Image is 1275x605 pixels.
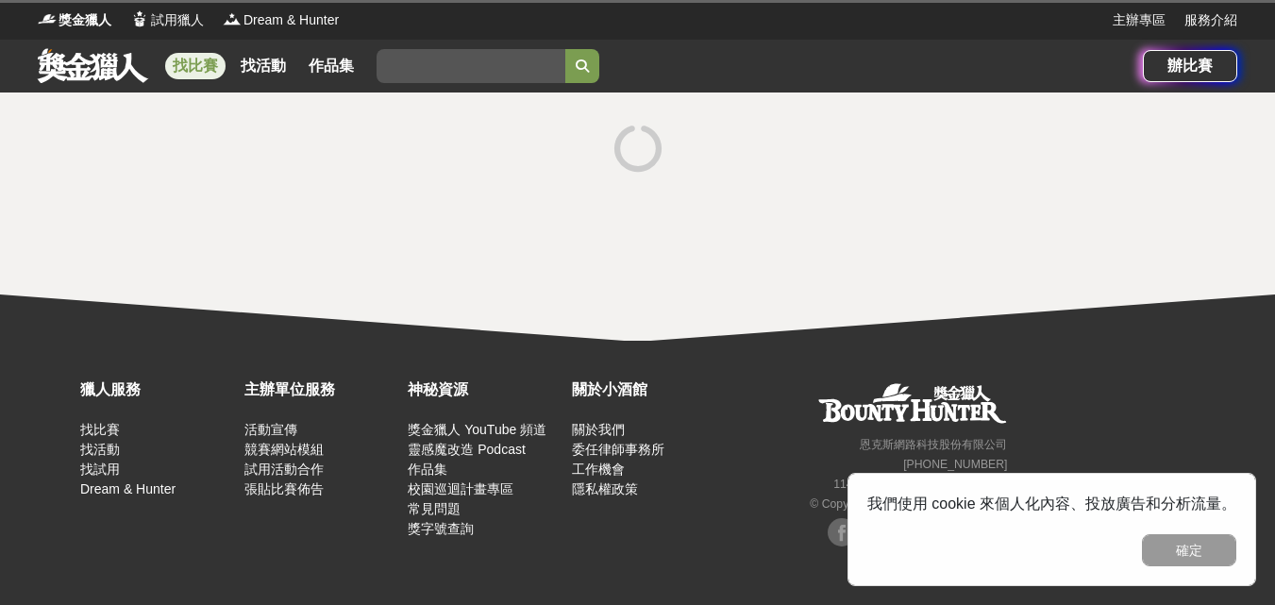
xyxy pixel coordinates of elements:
[867,496,1236,512] span: 我們使用 cookie 來個人化內容、投放廣告和分析流量。
[165,53,226,79] a: 找比賽
[130,9,149,28] img: Logo
[80,378,235,401] div: 獵人服務
[59,10,111,30] span: 獎金獵人
[408,501,461,516] a: 常見問題
[80,462,120,477] a: 找試用
[572,422,625,437] a: 關於我們
[130,10,204,30] a: Logo試用獵人
[572,442,664,457] a: 委任律師事務所
[244,378,399,401] div: 主辦單位服務
[151,10,204,30] span: 試用獵人
[408,521,474,536] a: 獎字號查詢
[223,10,339,30] a: LogoDream & Hunter
[408,422,546,437] a: 獎金獵人 YouTube 頻道
[301,53,361,79] a: 作品集
[244,442,324,457] a: 競賽網站模組
[833,478,1007,491] small: 11494 [STREET_ADDRESS] 3 樓
[1142,534,1236,566] button: 確定
[408,442,525,457] a: 靈感魔改造 Podcast
[1184,10,1237,30] a: 服務介紹
[80,422,120,437] a: 找比賽
[244,481,324,496] a: 張貼比賽佈告
[223,9,242,28] img: Logo
[828,518,856,546] img: Facebook
[408,462,447,477] a: 作品集
[243,10,339,30] span: Dream & Hunter
[572,481,638,496] a: 隱私權政策
[244,462,324,477] a: 試用活動合作
[572,378,727,401] div: 關於小酒館
[408,378,562,401] div: 神秘資源
[244,422,297,437] a: 活動宣傳
[408,481,513,496] a: 校園巡迴計畫專區
[233,53,294,79] a: 找活動
[860,438,1007,451] small: 恩克斯網路科技股份有限公司
[80,442,120,457] a: 找活動
[572,462,625,477] a: 工作機會
[38,10,111,30] a: Logo獎金獵人
[903,458,1007,471] small: [PHONE_NUMBER]
[38,9,57,28] img: Logo
[810,497,1007,511] small: © Copyright 2025 . All Rights Reserved.
[80,481,176,496] a: Dream & Hunter
[1113,10,1166,30] a: 主辦專區
[1143,50,1237,82] a: 辦比賽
